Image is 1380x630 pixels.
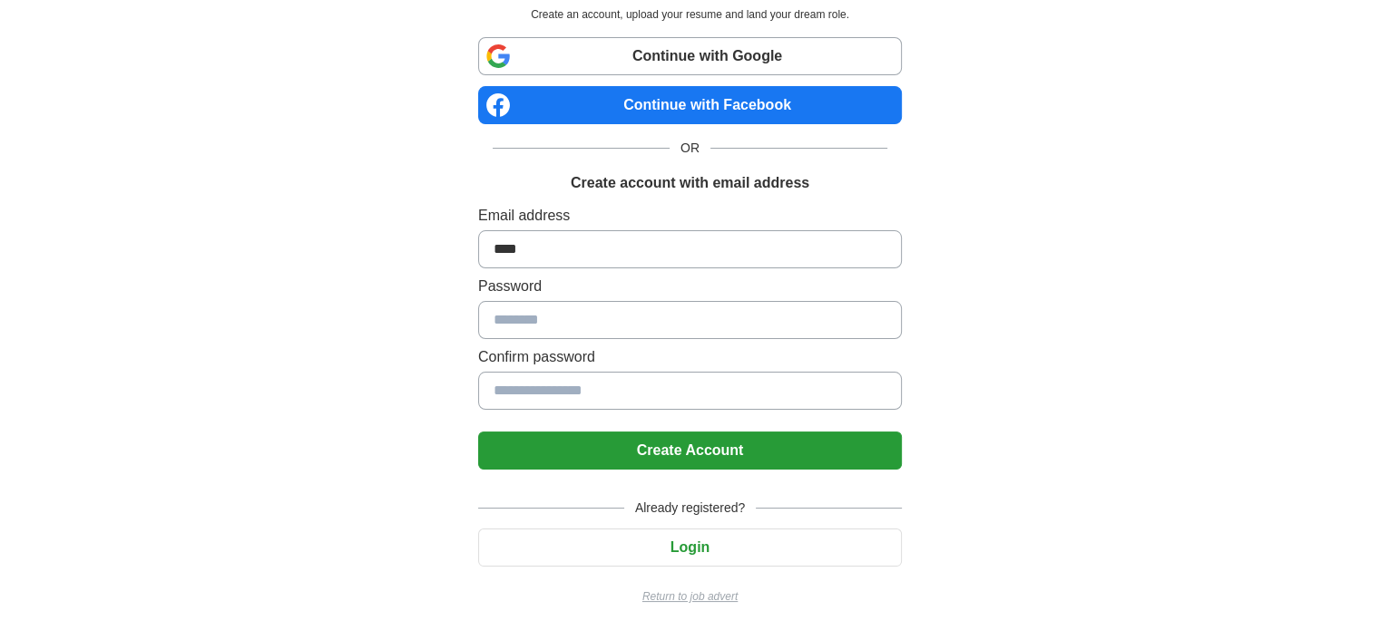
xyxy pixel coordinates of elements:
[478,588,902,605] a: Return to job advert
[478,205,902,227] label: Email address
[478,37,902,75] a: Continue with Google
[624,499,756,518] span: Already registered?
[478,539,902,555] a: Login
[478,528,902,567] button: Login
[478,276,902,297] label: Password
[670,139,710,158] span: OR
[478,86,902,124] a: Continue with Facebook
[478,346,902,368] label: Confirm password
[478,431,902,470] button: Create Account
[482,6,898,23] p: Create an account, upload your resume and land your dream role.
[571,172,809,194] h1: Create account with email address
